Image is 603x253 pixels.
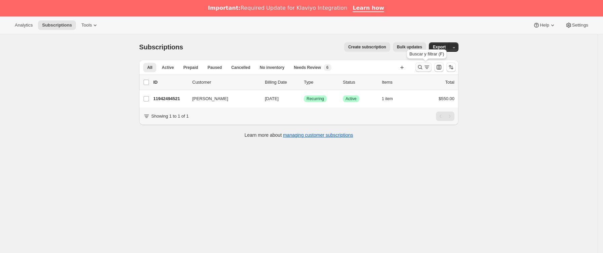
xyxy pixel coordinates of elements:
a: Learn how [353,5,384,12]
span: Settings [572,23,588,28]
button: Bulk updates [393,42,426,52]
span: Subscriptions [139,43,183,51]
button: 1 item [382,94,400,103]
button: Export [429,42,450,52]
span: Help [540,23,549,28]
span: Paused [207,65,222,70]
button: Analytics [11,20,37,30]
button: Buscar y filtrar resultados [415,62,432,72]
span: $550.00 [439,96,454,101]
p: Billing Date [265,79,298,86]
button: Subscriptions [38,20,76,30]
p: Status [343,79,376,86]
span: Active [162,65,174,70]
p: Total [445,79,454,86]
span: Bulk updates [397,44,422,50]
div: 11942494521[PERSON_NAME][DATE]LogradoRecurringLogradoActive1 item$550.00 [153,94,454,103]
span: Cancelled [231,65,250,70]
p: Learn more about [245,132,353,138]
div: IDCustomerBilling DateTypeStatusItemsTotal [153,79,454,86]
span: Subscriptions [42,23,72,28]
button: Crear vista nueva [397,63,407,72]
span: Create subscription [348,44,386,50]
p: Customer [192,79,259,86]
button: [PERSON_NAME] [188,93,255,104]
span: 1 item [382,96,393,101]
span: Tools [81,23,92,28]
button: Help [529,20,560,30]
span: [DATE] [265,96,279,101]
button: Personalizar el orden y la visibilidad de las columnas de la tabla [434,62,444,72]
div: Items [382,79,415,86]
button: Settings [561,20,592,30]
span: Analytics [15,23,33,28]
button: Ordenar los resultados [446,62,456,72]
span: [PERSON_NAME] [192,95,228,102]
button: Tools [77,20,103,30]
span: Export [433,44,446,50]
nav: Paginación [436,112,454,121]
a: managing customer subscriptions [283,132,353,138]
p: Showing 1 to 1 of 1 [151,113,189,120]
div: Type [304,79,337,86]
span: Recurring [307,96,324,101]
span: 6 [326,65,329,70]
span: All [147,65,152,70]
p: ID [153,79,187,86]
button: Create subscription [344,42,390,52]
div: Required Update for Klaviyo Integration [208,5,347,11]
span: Prepaid [183,65,198,70]
span: Active [346,96,357,101]
span: Needs Review [294,65,321,70]
b: Important: [208,5,241,11]
span: No inventory [260,65,284,70]
p: 11942494521 [153,95,187,102]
